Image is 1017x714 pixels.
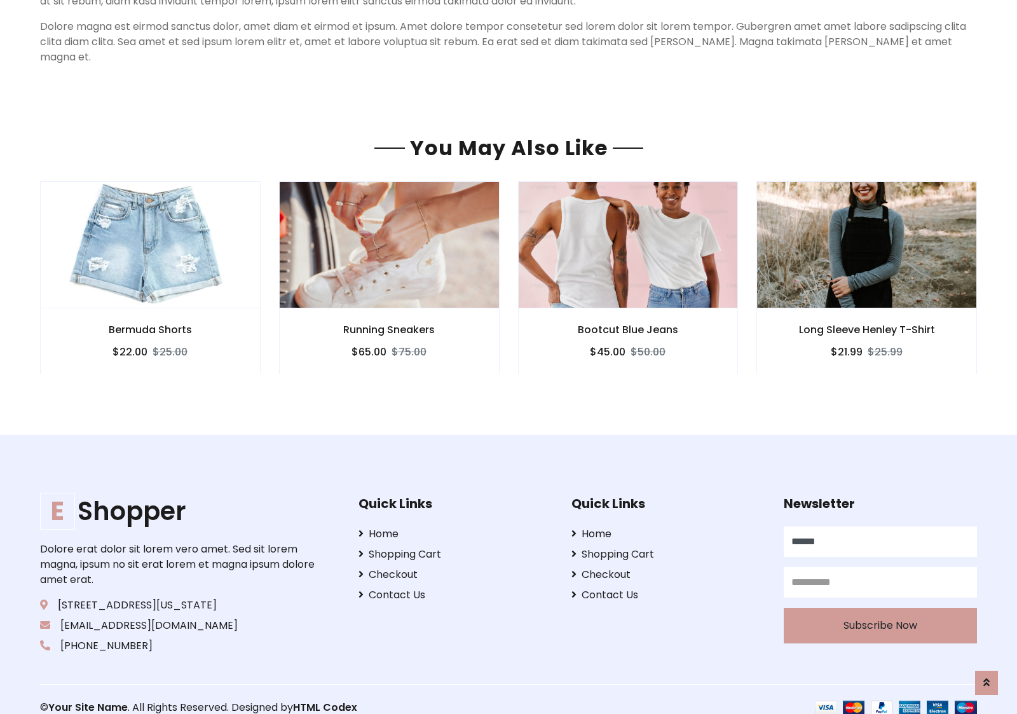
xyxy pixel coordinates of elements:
a: Home [358,526,552,542]
a: Running Sneakers $65.00$75.00 [279,181,500,374]
h6: Bootcut Blue Jeans [519,324,738,336]
button: Subscribe Now [784,608,977,643]
a: Bermuda Shorts $22.00$25.00 [40,181,261,374]
h5: Quick Links [358,496,552,511]
h6: $22.00 [113,346,147,358]
p: [EMAIL_ADDRESS][DOMAIN_NAME] [40,618,318,633]
a: Checkout [571,567,765,582]
a: Bootcut Blue Jeans $45.00$50.00 [518,181,739,374]
h6: Running Sneakers [280,324,499,336]
del: $75.00 [392,345,427,359]
h6: $65.00 [352,346,386,358]
a: Checkout [358,567,552,582]
p: [PHONE_NUMBER] [40,638,318,654]
del: $50.00 [631,345,665,359]
a: Shopping Cart [571,547,765,562]
p: Dolore erat dolor sit lorem vero amet. Sed sit lorem magna, ipsum no sit erat lorem et magna ipsu... [40,542,318,587]
del: $25.99 [868,345,903,359]
a: EShopper [40,496,318,526]
h6: $45.00 [590,346,625,358]
p: Dolore magna est eirmod sanctus dolor, amet diam et eirmod et ipsum. Amet dolore tempor consetetu... [40,19,977,65]
h6: $21.99 [831,346,863,358]
h5: Newsletter [784,496,977,511]
p: [STREET_ADDRESS][US_STATE] [40,598,318,613]
h6: Long Sleeve Henley T-Shirt [757,324,976,336]
span: You May Also Like [405,134,613,162]
span: E [40,493,75,530]
a: Home [571,526,765,542]
del: $25.00 [153,345,188,359]
a: Contact Us [358,587,552,603]
a: Contact Us [571,587,765,603]
h1: Shopper [40,496,318,526]
h5: Quick Links [571,496,765,511]
h6: Bermuda Shorts [41,324,260,336]
a: Long Sleeve Henley T-Shirt $21.99$25.99 [756,181,977,374]
a: Shopping Cart [358,547,552,562]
